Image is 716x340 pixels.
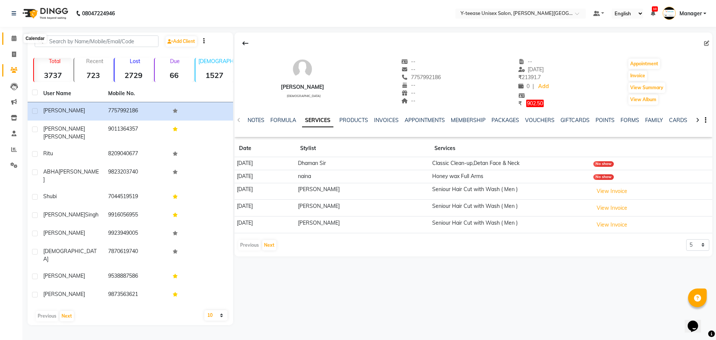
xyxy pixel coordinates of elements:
strong: 66 [155,71,193,80]
button: View Summary [628,82,665,93]
td: 9916056955 [104,206,169,225]
div: No show [593,161,614,167]
td: 7044519519 [104,188,169,206]
a: NOTES [248,117,264,124]
td: Seniour Hair Cut with Wash ( Men ) [430,183,591,200]
div: Calendar [23,34,46,43]
th: User Name [39,85,104,102]
span: [PERSON_NAME] [43,107,85,114]
a: FORMS [621,117,639,124]
p: Due [156,58,193,65]
span: [PERSON_NAME] [43,133,85,140]
td: [DATE] [235,183,296,200]
th: Mobile No. [104,85,169,102]
td: [PERSON_NAME] [296,183,430,200]
td: 9011364357 [104,121,169,145]
span: [DATE] [518,66,544,73]
input: Search by Name/Mobile/Email/Code [35,35,158,47]
td: 9823203740 [104,163,169,188]
td: [PERSON_NAME] [296,216,430,233]
a: VOUCHERS [525,117,555,124]
div: [PERSON_NAME] [281,83,324,91]
p: Lost [117,58,153,65]
span: [PERSON_NAME] [43,168,99,183]
button: View Invoice [593,185,631,197]
button: Next [60,311,74,321]
span: -- [402,58,416,65]
td: [PERSON_NAME] [296,200,430,216]
a: FAMILY [645,117,663,124]
a: PRODUCTS [339,117,368,124]
span: -- [518,58,533,65]
a: Add [537,81,550,92]
td: [DATE] [235,157,296,170]
td: Dhaman Sir [296,157,430,170]
button: Invoice [628,71,647,81]
span: -- [402,82,416,88]
a: PACKAGES [492,117,519,124]
b: 08047224946 [82,3,115,24]
button: Appointment [628,59,660,69]
a: POINTS [596,117,615,124]
td: [DATE] [235,170,296,183]
td: [DATE] [235,216,296,233]
span: ₹ [518,100,522,107]
td: 7870619740 [104,243,169,268]
span: Shubi [43,193,57,200]
span: ritu [43,150,53,157]
span: -- [402,97,416,104]
p: [DEMOGRAPHIC_DATA] [198,58,233,65]
strong: 2729 [114,71,153,80]
span: | [533,82,534,90]
a: CARDS [669,117,687,124]
a: FORMULA [270,117,296,124]
span: 10 [652,6,658,12]
span: [DEMOGRAPHIC_DATA] [287,94,321,98]
td: Seniour Hair Cut with Wash ( Men ) [430,216,591,233]
span: 7757992186 [402,74,441,81]
td: Honey wax Full Arms [430,170,591,183]
a: Add Client [166,36,197,47]
span: [PERSON_NAME] [43,125,85,132]
button: View Invoice [593,219,631,231]
a: INVOICES [374,117,399,124]
div: Back to Client [238,36,253,50]
strong: 3737 [34,71,72,80]
th: Services [430,140,591,157]
a: 10 [651,10,655,17]
a: GIFTCARDS [560,117,590,124]
iframe: chat widget [685,310,709,333]
span: [PERSON_NAME] [43,211,85,218]
strong: 723 [74,71,112,80]
th: Date [235,140,296,157]
strong: 1527 [195,71,233,80]
span: [PERSON_NAME] [43,272,85,279]
td: 9538887586 [104,268,169,286]
td: 8209040677 [104,145,169,163]
span: Manager [679,10,702,18]
button: View Album [628,94,658,105]
span: [PERSON_NAME] [43,291,85,297]
a: APPOINTMENTS [405,117,445,124]
td: 9923949005 [104,225,169,243]
span: 21391.7 [518,74,541,81]
a: SERVICES [302,114,333,127]
span: [PERSON_NAME] [43,230,85,236]
img: Manager [663,7,676,20]
a: MEMBERSHIP [451,117,486,124]
p: Recent [77,58,112,65]
span: -- [402,90,416,96]
span: [DEMOGRAPHIC_DATA] [43,248,97,262]
td: Seniour Hair Cut with Wash ( Men ) [430,200,591,216]
td: 9873563621 [104,286,169,304]
div: No show [593,174,614,180]
td: [DATE] [235,200,296,216]
p: Total [37,58,72,65]
td: Classic Clean-up,Detan Face & Neck [430,157,591,170]
td: 7757992186 [104,102,169,121]
span: 0 [518,83,530,90]
img: avatar [291,58,314,80]
span: ₹ [518,74,522,81]
button: View Invoice [593,202,631,214]
th: Stylist [296,140,430,157]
